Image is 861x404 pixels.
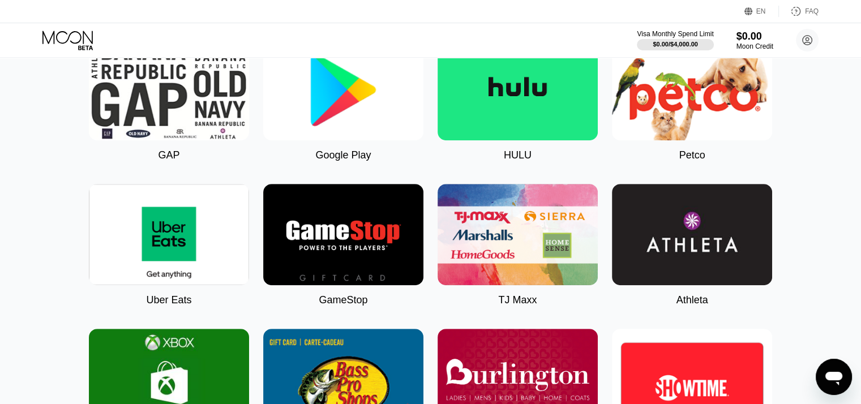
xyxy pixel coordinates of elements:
[146,294,191,306] div: Uber Eats
[736,31,773,50] div: $0.00Moon Credit
[637,30,713,50] div: Visa Monthly Spend Limit$0.00/$4,000.00
[744,6,779,17] div: EN
[315,149,371,161] div: Google Play
[805,7,819,15] div: FAQ
[319,294,367,306] div: GameStop
[756,7,766,15] div: EN
[676,294,708,306] div: Athleta
[816,359,852,395] iframe: Button to launch messaging window
[779,6,819,17] div: FAQ
[637,30,713,38] div: Visa Monthly Spend Limit
[504,149,532,161] div: HULU
[158,149,179,161] div: GAP
[736,31,773,42] div: $0.00
[736,42,773,50] div: Moon Credit
[679,149,705,161] div: Petco
[653,41,698,48] div: $0.00 / $4,000.00
[498,294,537,306] div: TJ Maxx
